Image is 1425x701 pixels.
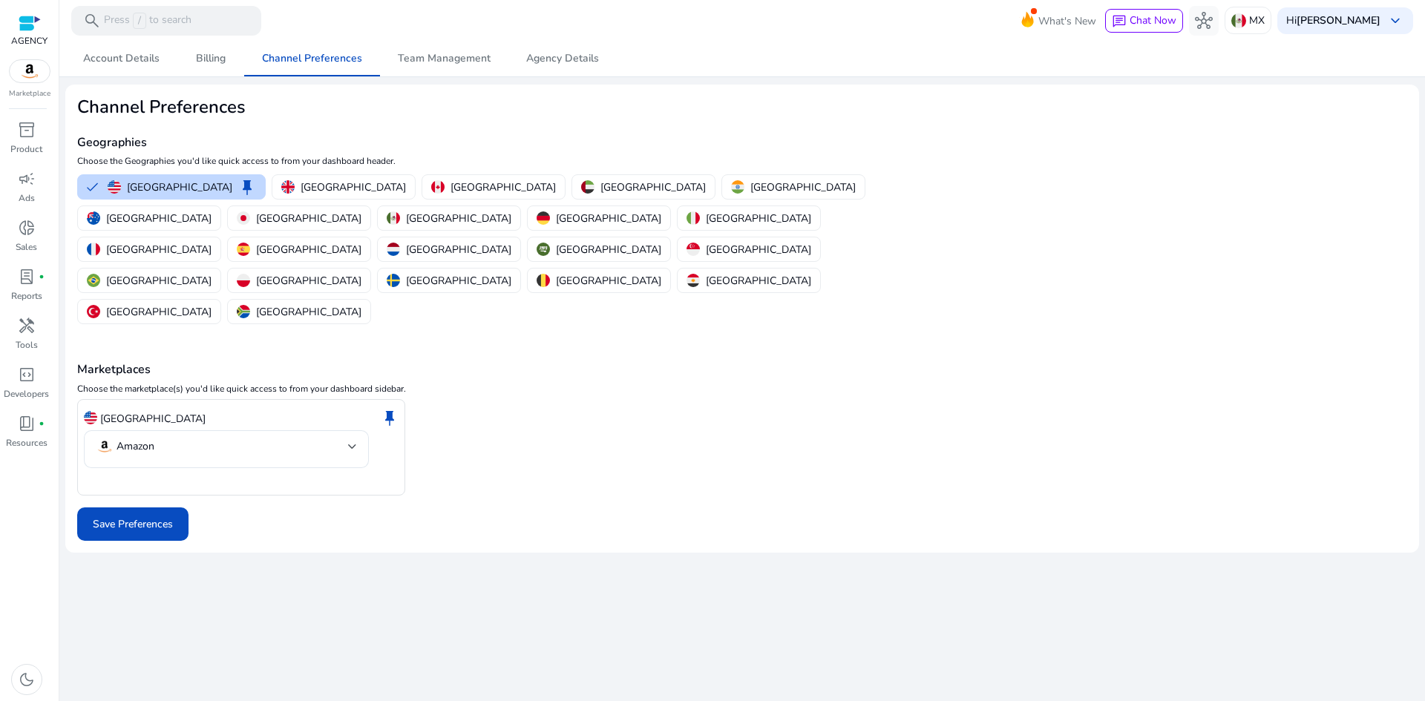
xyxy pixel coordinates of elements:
span: What's New [1038,8,1096,34]
p: [GEOGRAPHIC_DATA] [406,211,511,226]
p: Reports [11,289,42,303]
p: [GEOGRAPHIC_DATA] [256,304,361,320]
button: Save Preferences [77,507,189,541]
img: mx.svg [387,211,400,225]
img: tr.svg [87,305,100,318]
span: dark_mode [18,671,36,688]
p: Sales [16,240,37,254]
h4: Marketplaces [77,363,1407,377]
p: [GEOGRAPHIC_DATA] [706,211,811,226]
button: chatChat Now [1105,9,1183,33]
img: nl.svg [387,243,400,256]
img: amazon.svg [10,60,50,82]
p: [GEOGRAPHIC_DATA] [750,180,856,195]
h2: Channel Preferences [77,96,964,118]
p: Hi [1286,16,1380,26]
img: es.svg [237,243,250,256]
p: Amazon [117,440,154,453]
img: za.svg [237,305,250,318]
span: Save Preferences [93,516,173,532]
p: [GEOGRAPHIC_DATA] [706,242,811,257]
span: hub [1195,12,1213,30]
p: Press to search [104,13,191,29]
img: de.svg [537,211,550,225]
img: au.svg [87,211,100,225]
span: Chat Now [1130,13,1176,27]
p: Ads [19,191,35,205]
p: Developers [4,387,49,401]
h4: Geographies [77,136,964,150]
p: [GEOGRAPHIC_DATA] [256,242,361,257]
p: [GEOGRAPHIC_DATA] [127,180,232,195]
span: code_blocks [18,366,36,384]
p: [GEOGRAPHIC_DATA] [600,180,706,195]
span: Team Management [398,53,491,64]
p: [GEOGRAPHIC_DATA] [406,242,511,257]
p: [GEOGRAPHIC_DATA] [301,180,406,195]
img: eg.svg [687,274,700,287]
button: hub [1189,6,1219,36]
span: keep [381,409,399,427]
img: br.svg [87,274,100,287]
p: Resources [6,436,47,450]
span: keep [238,178,256,196]
img: jp.svg [237,211,250,225]
span: Channel Preferences [262,53,362,64]
img: ae.svg [581,180,594,194]
p: [GEOGRAPHIC_DATA] [106,273,212,289]
p: [GEOGRAPHIC_DATA] [106,242,212,257]
span: fiber_manual_record [39,274,45,280]
p: [GEOGRAPHIC_DATA] [556,242,661,257]
span: book_4 [18,415,36,432]
img: be.svg [537,274,550,287]
p: [GEOGRAPHIC_DATA] [256,211,361,226]
p: [GEOGRAPHIC_DATA] [256,273,361,289]
p: [GEOGRAPHIC_DATA] [556,273,661,289]
p: MX [1249,7,1265,33]
p: [GEOGRAPHIC_DATA] [556,211,661,226]
img: mx.svg [1231,13,1246,28]
span: chat [1112,14,1127,29]
img: pl.svg [237,274,250,287]
span: / [133,13,146,29]
b: [PERSON_NAME] [1297,13,1380,27]
p: [GEOGRAPHIC_DATA] [406,273,511,289]
p: AGENCY [11,34,47,47]
span: inventory_2 [18,121,36,139]
img: fr.svg [87,243,100,256]
p: [GEOGRAPHIC_DATA] [706,273,811,289]
span: Account Details [83,53,160,64]
span: search [83,12,101,30]
img: se.svg [387,274,400,287]
p: Choose the marketplace(s) you'd like quick access to from your dashboard sidebar. [77,382,1407,395]
p: [GEOGRAPHIC_DATA] [451,180,556,195]
p: Choose the Geographies you'd like quick access to from your dashboard header. [77,154,964,168]
img: sa.svg [537,243,550,256]
span: donut_small [18,219,36,237]
span: keyboard_arrow_down [1386,12,1404,30]
img: it.svg [687,211,700,225]
span: handyman [18,317,36,335]
span: Billing [196,53,226,64]
img: uk.svg [281,180,295,194]
span: fiber_manual_record [39,421,45,427]
p: Marketplace [9,88,50,99]
p: Tools [16,338,38,352]
img: us.svg [108,180,121,194]
img: amazon.svg [96,438,114,455]
span: lab_profile [18,268,36,286]
span: campaign [18,170,36,188]
img: us.svg [84,411,97,424]
span: Agency Details [526,53,599,64]
p: [GEOGRAPHIC_DATA] [100,411,206,427]
p: Product [10,142,42,156]
img: sg.svg [687,243,700,256]
p: [GEOGRAPHIC_DATA] [106,211,212,226]
p: [GEOGRAPHIC_DATA] [106,304,212,320]
img: ca.svg [431,180,445,194]
img: in.svg [731,180,744,194]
